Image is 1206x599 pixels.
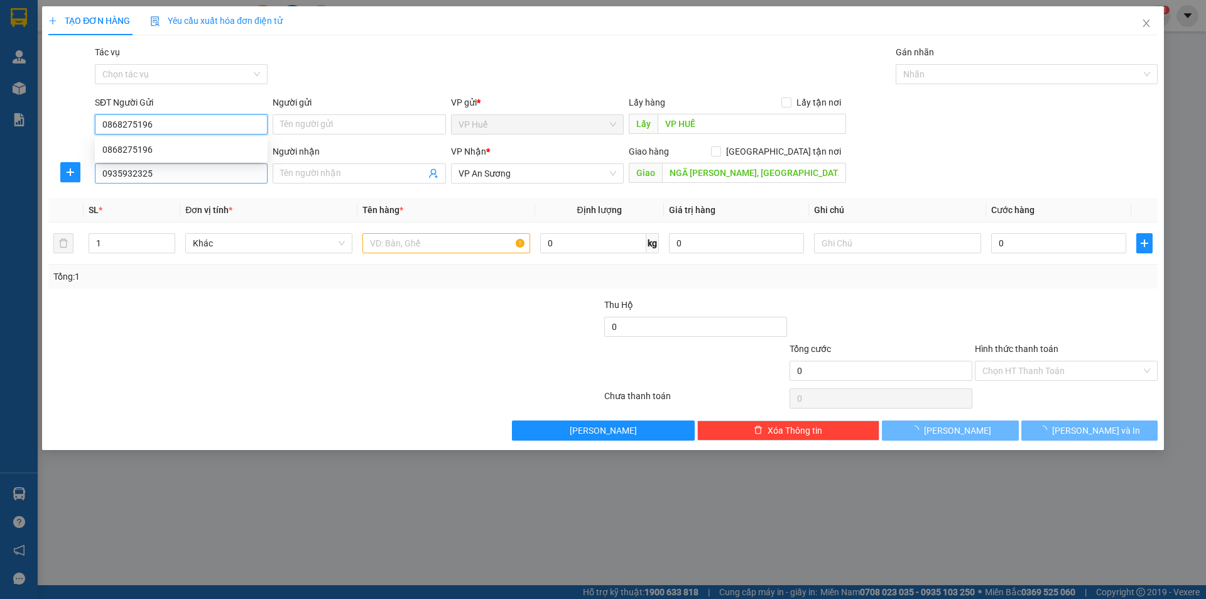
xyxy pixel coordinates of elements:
span: Tên hàng [362,205,403,215]
span: SL [89,205,99,215]
input: Ghi Chú [814,233,981,253]
span: delete [754,426,763,436]
span: loading [910,426,924,434]
span: [GEOGRAPHIC_DATA] tận nơi [721,145,846,158]
span: VP Huế [459,115,616,134]
span: Giao hàng [629,146,669,157]
input: VD: Bàn, Ghế [362,233,530,253]
button: deleteXóa Thông tin [697,420,880,441]
span: Cước hàng [991,205,1035,215]
span: Thu Hộ [604,300,633,310]
input: Dọc đường [658,114,846,134]
div: Chưa thanh toán [603,389,788,411]
span: plus [48,16,57,25]
button: [PERSON_NAME] [512,420,695,441]
span: TẠO ĐƠN HÀNG [48,16,130,26]
span: Lấy tận nơi [791,96,846,109]
button: Close [1129,6,1164,41]
div: SĐT Người Gửi [95,96,268,109]
span: Định lượng [577,205,622,215]
div: Tổng: 1 [53,270,465,283]
label: Gán nhãn [896,47,934,57]
th: Ghi chú [809,198,986,223]
span: kg [646,233,659,253]
button: [PERSON_NAME] và In [1021,420,1158,441]
div: 0868275196 [95,140,268,160]
span: [PERSON_NAME] [570,424,637,437]
span: Lấy hàng [629,97,665,107]
span: Xóa Thông tin [768,424,822,437]
span: Lấy [629,114,658,134]
span: Tổng cước [790,344,831,354]
button: delete [53,233,73,253]
div: 0868275196 [102,143,260,157]
span: VP An Sương [459,164,616,183]
span: close [1141,18,1151,28]
label: Hình thức thanh toán [975,344,1058,354]
button: plus [60,162,80,182]
div: Người nhận [273,145,445,158]
span: plus [1137,238,1152,248]
input: 0 [669,233,804,253]
div: Người gửi [273,96,445,109]
span: Đơn vị tính [185,205,232,215]
input: Dọc đường [662,163,846,183]
span: Giao [629,163,662,183]
span: Giá trị hàng [669,205,715,215]
label: Tác vụ [95,47,120,57]
div: VP gửi [451,96,624,109]
span: Khác [193,234,345,253]
button: [PERSON_NAME] [882,420,1018,441]
img: icon [150,16,160,26]
button: plus [1136,233,1153,253]
span: Yêu cầu xuất hóa đơn điện tử [150,16,283,26]
span: user-add [428,168,438,179]
span: loading [1038,426,1052,434]
span: [PERSON_NAME] [924,424,991,437]
span: plus [61,167,80,177]
span: VP Nhận [451,146,486,157]
span: [PERSON_NAME] và In [1052,424,1140,437]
